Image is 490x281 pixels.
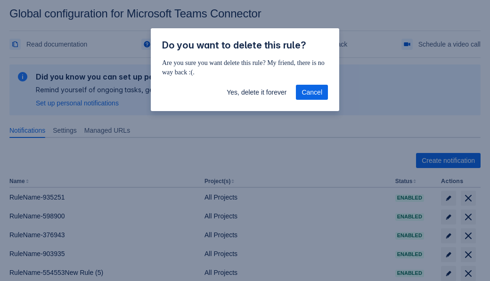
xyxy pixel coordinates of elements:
[302,85,322,100] span: Cancel
[227,85,286,100] span: Yes, delete it forever
[162,58,328,77] p: Are you sure you want delete this rule? My friend, there is no way back :(.
[296,85,328,100] button: Cancel
[221,85,292,100] button: Yes, delete it forever
[162,40,306,51] span: Do you want to delete this rule?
